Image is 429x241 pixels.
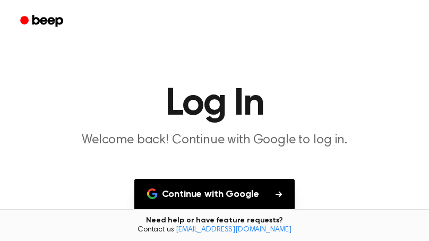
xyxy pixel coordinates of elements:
[176,226,291,234] a: [EMAIL_ADDRESS][DOMAIN_NAME]
[13,85,416,123] h1: Log In
[6,226,423,235] span: Contact us
[13,132,416,149] p: Welcome back! Continue with Google to log in.
[13,11,73,32] a: Beep
[134,179,295,210] button: Continue with Google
